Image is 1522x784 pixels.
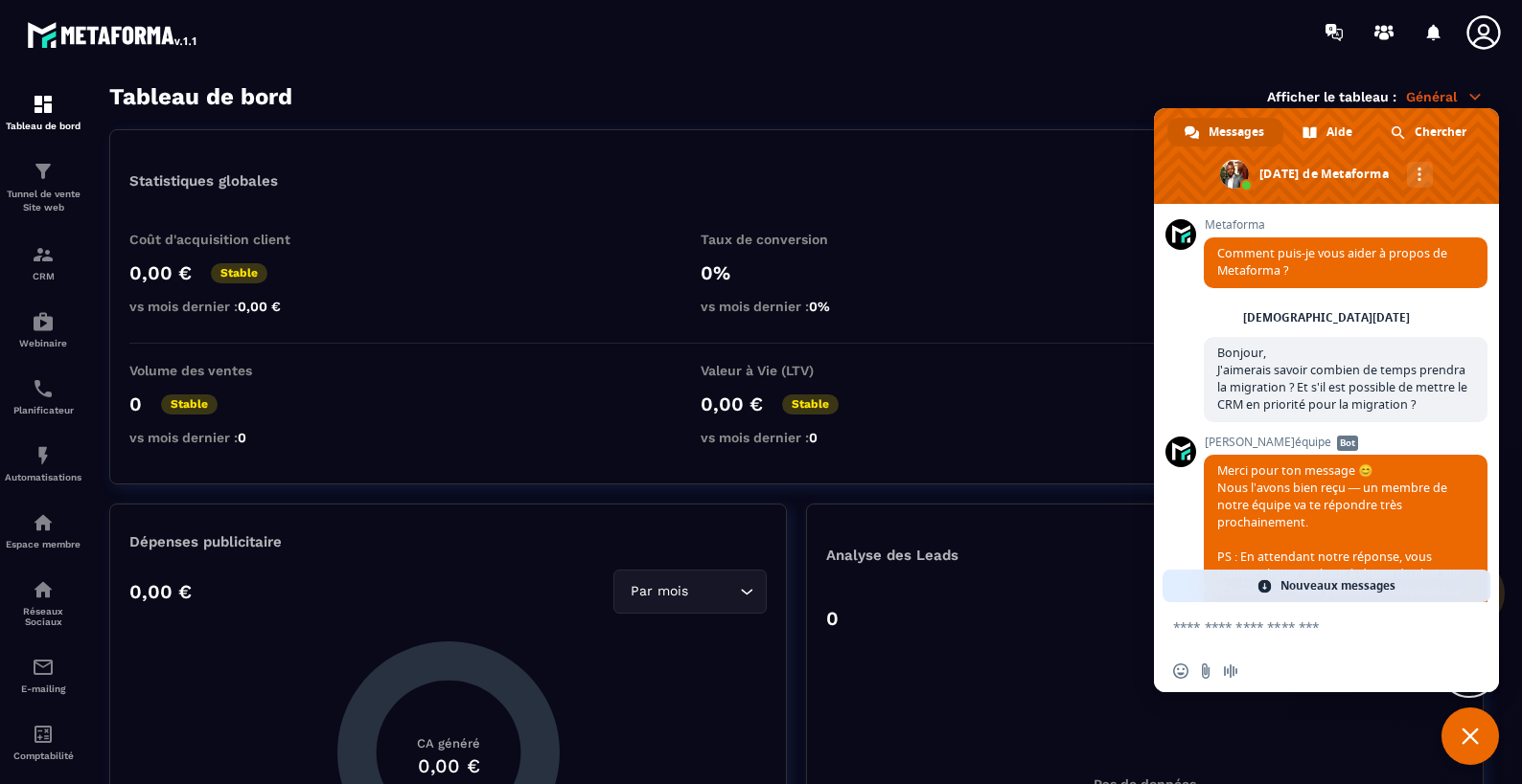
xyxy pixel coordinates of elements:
[701,232,892,247] p: Taux de conversion
[5,121,81,131] p: Tableau de bord
[1373,118,1486,146] div: Chercher
[129,299,321,314] p: vs mois dernier :
[238,299,281,314] span: 0,00 €
[782,394,839,414] p: Stable
[32,511,55,534] img: automations
[1326,118,1352,146] span: Aide
[1243,312,1410,324] div: [DEMOGRAPHIC_DATA][DATE]
[129,580,192,603] p: 0,00 €
[1415,118,1466,146] span: Chercher
[1285,118,1372,146] div: Aide
[1204,436,1487,449] span: [PERSON_NAME]équipe
[32,723,55,746] img: accountant
[1217,345,1467,413] span: Bonjour, J'aimerais savoir combien de temps prendra la migration ? Et s'il est possible de mettre...
[109,83,292,110] h3: Tableau de bord
[5,641,81,708] a: emailemailE-mailing
[32,656,55,679] img: email
[129,261,192,284] p: 0,00 €
[5,146,81,229] a: formationformationTunnel de vente Site web
[5,188,81,214] p: Tunnel de vente Site web
[32,93,55,116] img: formation
[5,683,81,694] p: E-mailing
[1167,118,1283,146] div: Messages
[32,243,55,266] img: formation
[5,708,81,775] a: accountantaccountantComptabilité
[32,444,55,467] img: automations
[809,430,818,445] span: 0
[1217,245,1447,279] span: Comment puis-je vous aider à propos de Metaforma ?
[5,405,81,415] p: Planificateur
[129,363,321,378] p: Volume des ventes
[129,430,321,445] p: vs mois dernier :
[1407,162,1433,188] div: Autres canaux
[129,232,321,247] p: Coût d'acquisition client
[701,363,892,378] p: Valeur à Vie (LTV)
[32,310,55,333] img: automations
[161,394,218,414] p: Stable
[809,299,830,314] span: 0%
[32,377,55,400] img: scheduler
[5,271,81,281] p: CRM
[626,581,692,602] span: Par mois
[5,78,81,146] a: formationformationTableau de bord
[1204,218,1487,232] span: Metaforma
[32,160,55,183] img: formation
[701,392,763,415] p: 0,00 €
[5,564,81,641] a: social-networksocial-networkRéseaux Sociaux
[1406,88,1484,105] p: Général
[1209,118,1264,146] span: Messages
[826,607,839,630] p: 0
[129,533,767,550] p: Dépenses publicitaire
[613,570,767,614] div: Search for option
[692,581,735,602] input: Search for option
[129,392,142,415] p: 0
[32,578,55,601] img: social-network
[27,17,199,52] img: logo
[701,261,892,284] p: 0%
[1198,663,1213,679] span: Envoyer un fichier
[238,430,246,445] span: 0
[5,750,81,761] p: Comptabilité
[701,430,892,445] p: vs mois dernier :
[1217,462,1462,616] span: Merci pour ton message 😊 Nous l’avons bien reçu — un membre de notre équipe va te répondre très p...
[5,296,81,363] a: automationsautomationsWebinaire
[1173,663,1188,679] span: Insérer un emoji
[826,547,1145,564] p: Analyse des Leads
[1267,89,1396,104] p: Afficher le tableau :
[129,172,278,190] p: Statistiques globales
[5,430,81,497] a: automationsautomationsAutomatisations
[211,263,267,283] p: Stable
[5,539,81,549] p: Espace membre
[5,472,81,482] p: Automatisations
[1280,570,1395,602] span: Nouveaux messages
[1441,707,1499,765] div: Fermer le chat
[5,497,81,564] a: automationsautomationsEspace membre
[701,299,892,314] p: vs mois dernier :
[5,229,81,296] a: formationformationCRM
[5,338,81,348] p: Webinaire
[5,363,81,430] a: schedulerschedulerPlanificateur
[1337,436,1358,451] span: Bot
[1173,618,1438,636] textarea: Entrez votre message...
[1223,663,1238,679] span: Message audio
[5,606,81,627] p: Réseaux Sociaux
